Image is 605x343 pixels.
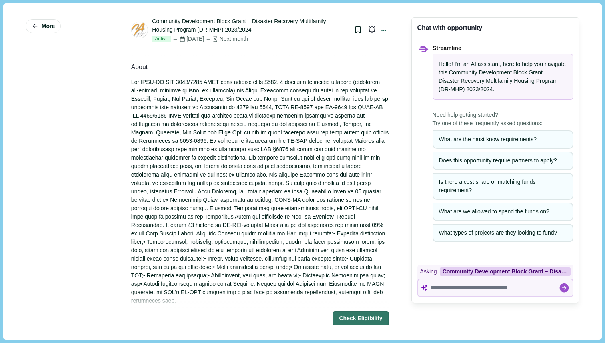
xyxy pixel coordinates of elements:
[132,22,148,38] img: ca.gov.png
[333,312,389,326] button: Check Eligibility
[433,173,573,200] button: Is there a cost share or matching funds requirement?
[131,78,389,305] div: Lor IPSU-DO SIT 3043/7285 AMET cons adipisc elits $582. 4 doeiusm te incidid utlabore (etdolorem ...
[152,17,348,34] div: Community Development Block Grant – Disaster Recovery Multifamily Housing Program (DR-MHP) 2023/2024
[439,178,567,195] div: Is there a cost share or matching funds requirement?
[417,265,573,279] div: Asking
[152,36,171,43] span: Active
[433,224,573,242] button: What types of projects are they looking to fund?
[433,45,461,51] span: Streamline
[42,23,55,30] span: More
[439,207,567,216] div: What are we allowed to spend the funds on?
[439,229,567,237] div: What types of projects are they looking to fund?
[417,23,483,32] div: Chat with opportunity
[440,267,571,276] div: Community Development Block Grant – Disaster Recovery Multifamily Housing Program (DR-MHP) 2023/2024
[172,35,204,43] div: [DATE]
[351,23,365,37] button: Bookmark this grant.
[439,61,566,92] span: Hello! I'm an AI assistant, here to help you navigate this .
[433,152,573,170] button: Does this opportunity require partners to apply?
[433,203,573,221] button: What are we allowed to spend the funds on?
[206,35,248,43] div: Next month
[131,62,389,72] div: About
[439,156,567,165] div: Does this opportunity require partners to apply?
[26,19,61,33] button: More
[433,130,573,149] button: What are the must know requirements?
[433,111,573,128] span: Need help getting started? Try one of these frequently asked questions:
[439,135,567,144] div: What are the must know requirements?
[439,69,557,92] span: Community Development Block Grant – Disaster Recovery Multifamily Housing Program (DR-MHP) 2023/2024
